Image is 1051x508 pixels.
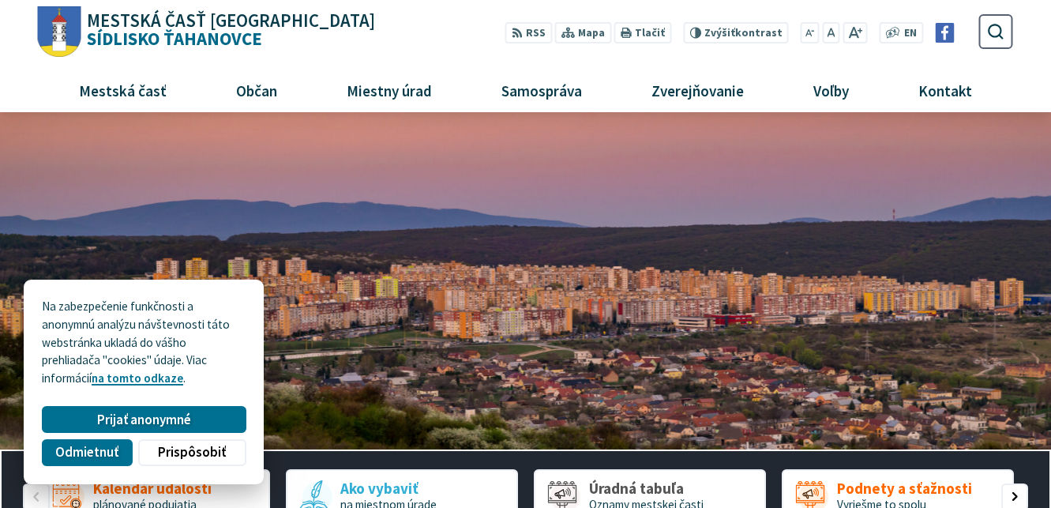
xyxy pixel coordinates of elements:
[843,22,867,43] button: Zväčšiť veľkosť písma
[73,69,172,111] span: Mestská časť
[578,25,605,42] span: Mapa
[801,22,820,43] button: Zmenšiť veľkosť písma
[55,444,118,461] span: Odmietnuť
[93,480,212,497] span: Kalendár udalostí
[42,298,246,388] p: Na zabezpečenie funkčnosti a anonymnú analýzu návštevnosti táto webstránka ukladá do vášho prehli...
[935,23,955,43] img: Prejsť na Facebook stránku
[97,412,191,428] span: Prijať anonymné
[207,69,306,111] a: Občan
[138,439,246,466] button: Prispôsobiť
[589,480,704,497] span: Úradná tabuľa
[230,69,283,111] span: Občan
[785,69,878,111] a: Voľby
[495,69,587,111] span: Samospráva
[340,69,437,111] span: Miestny úrad
[900,25,922,42] a: EN
[645,69,749,111] span: Zverejňovanie
[904,25,917,42] span: EN
[505,22,552,43] a: RSS
[42,406,246,433] button: Prijať anonymné
[526,25,546,42] span: RSS
[38,6,81,58] img: Prejsť na domovskú stránku
[81,12,376,48] h1: Sídlisko Ťahanovce
[837,480,972,497] span: Podnety a sťažnosti
[614,22,671,43] button: Tlačiť
[158,444,226,461] span: Prispôsobiť
[92,371,183,386] a: na tomto odkaze
[87,12,375,30] span: Mestská časť [GEOGRAPHIC_DATA]
[913,69,978,111] span: Kontakt
[38,6,375,58] a: Logo Sídlisko Ťahanovce, prejsť na domovskú stránku.
[50,69,195,111] a: Mestská časť
[635,27,665,40] span: Tlačiť
[822,22,839,43] button: Nastaviť pôvodnú veľkosť písma
[808,69,855,111] span: Voľby
[890,69,1001,111] a: Kontakt
[42,439,132,466] button: Odmietnuť
[555,22,611,43] a: Mapa
[704,26,735,40] span: Zvýšiť
[340,480,437,497] span: Ako vybaviť
[473,69,611,111] a: Samospráva
[317,69,460,111] a: Miestny úrad
[704,27,783,40] span: kontrast
[683,22,788,43] button: Zvýšiťkontrast
[623,69,773,111] a: Zverejňovanie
